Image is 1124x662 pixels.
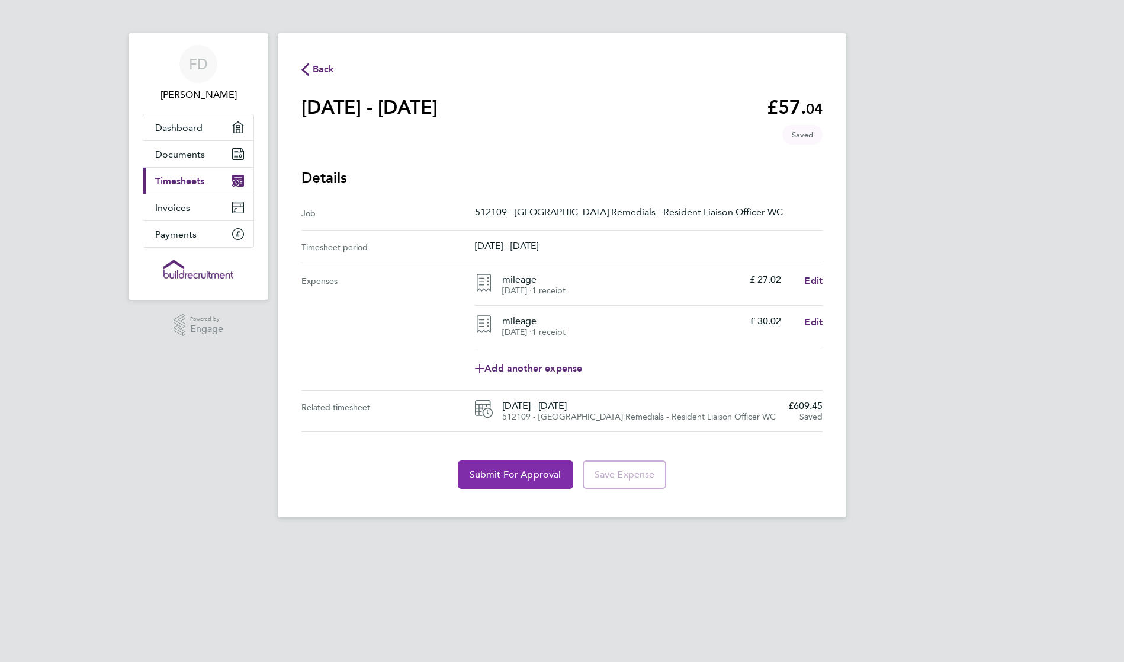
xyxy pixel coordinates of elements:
p: £ 27.02 [750,274,781,286]
app-decimal: £57. [767,96,823,119]
a: Go to home page [143,260,254,279]
span: Add another expense [475,364,582,373]
p: 512109 - [GEOGRAPHIC_DATA] Remedials - Resident Liaison Officer WC [475,206,823,218]
p: [DATE] - [DATE] [475,240,823,251]
span: Edit [804,275,823,286]
span: Dashboard [155,122,203,133]
nav: Main navigation [129,33,268,300]
span: [DATE] ⋅ [502,327,532,337]
button: Submit For Approval [458,460,573,489]
img: buildrec-logo-retina.png [163,260,233,279]
a: FD[PERSON_NAME] [143,45,254,102]
a: Edit [804,315,823,330]
span: Documents [155,149,205,160]
div: Timesheet period [301,240,475,254]
div: Job [301,206,475,220]
a: Timesheets [143,168,253,194]
a: Add another expense [475,357,823,380]
span: Frank Dawson [143,88,254,102]
span: Saved [799,412,823,422]
div: Related timesheet [301,400,475,422]
span: Powered by [190,314,223,324]
span: Submit For Approval [470,469,561,481]
div: Expenses [301,264,475,390]
a: Edit [804,274,823,288]
span: 512109 - [GEOGRAPHIC_DATA] Remedials - Resident Liaison Officer WC [502,412,776,422]
p: £ 30.02 [750,315,781,327]
h1: [DATE] - [DATE] [301,95,438,119]
span: Invoices [155,202,190,213]
span: £609.45 [788,400,823,412]
a: Invoices [143,194,253,220]
span: 1 receipt [532,286,566,296]
a: Powered byEngage [174,314,224,337]
a: [DATE] - [DATE]512109 - [GEOGRAPHIC_DATA] Remedials - Resident Liaison Officer WC£609.45Saved [475,400,823,422]
span: Back [313,62,335,76]
span: Engage [190,324,223,334]
button: Back [301,62,335,76]
span: Edit [804,316,823,328]
h4: mileage [502,274,740,286]
span: Payments [155,229,197,240]
span: [DATE] - [DATE] [502,400,779,412]
span: 1 receipt [532,327,566,337]
h4: mileage [502,315,740,327]
a: Dashboard [143,114,253,140]
a: Documents [143,141,253,167]
span: This timesheet is Saved. [782,125,823,145]
span: Timesheets [155,175,204,187]
span: [DATE] ⋅ [502,286,532,296]
h3: Details [301,168,823,187]
span: 04 [806,100,823,117]
a: Payments [143,221,253,247]
span: FD [189,56,208,72]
